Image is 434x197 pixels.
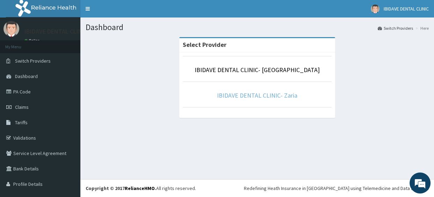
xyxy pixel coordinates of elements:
span: Dashboard [15,73,38,79]
a: IBIDAVE DENTAL CLINIC- Zaria [217,91,297,99]
a: RelianceHMO [125,185,155,191]
a: Online [24,38,41,43]
span: Switch Providers [15,58,51,64]
li: Here [414,25,429,31]
strong: Select Provider [183,41,226,49]
strong: Copyright © 2017 . [86,185,156,191]
p: IBIDAVE DENTAL CLINIC [24,28,88,35]
div: Redefining Heath Insurance in [GEOGRAPHIC_DATA] using Telemedicine and Data Science! [244,185,429,192]
img: User Image [3,21,19,37]
img: User Image [371,5,379,13]
a: IBIDAVE DENTAL CLINIC- [GEOGRAPHIC_DATA] [195,66,320,74]
span: Tariffs [15,119,28,126]
a: Switch Providers [378,25,413,31]
footer: All rights reserved. [80,179,434,197]
span: Claims [15,104,29,110]
h1: Dashboard [86,23,429,32]
span: IBIDAVE DENTAL CLINIC [384,6,429,12]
